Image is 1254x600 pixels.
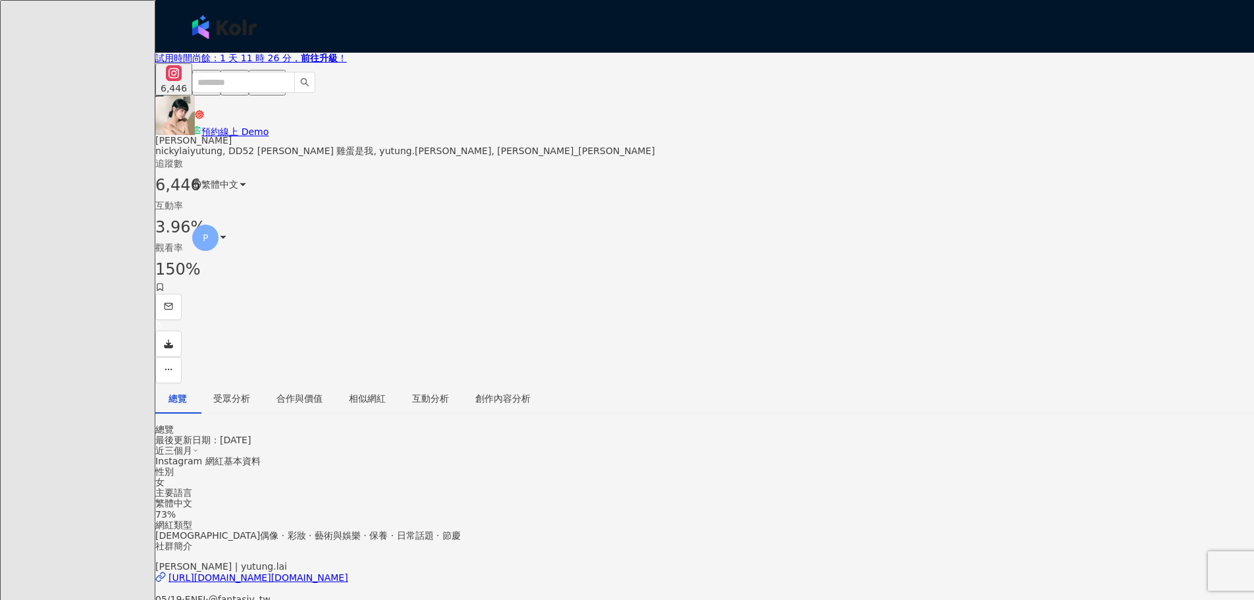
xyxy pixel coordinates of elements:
a: [URL][DOMAIN_NAME][DOMAIN_NAME] [155,572,1254,584]
div: 網紅類型 [155,520,1254,530]
div: 主要語言 [155,487,1254,498]
span: 6,446 [155,176,201,194]
span: search [300,78,309,87]
button: 798 [192,70,221,95]
img: logo [192,15,257,39]
img: KOL Avatar [155,95,195,135]
button: 1,661 [249,70,286,95]
div: 近三個月 [155,445,1254,456]
div: 觀看率 [155,240,1254,255]
div: 互動率 [155,198,1254,213]
div: 創作內容分析 [475,391,531,406]
span: 73% [155,509,176,520]
span: 150% [155,258,201,283]
div: 合作與價值 [276,391,323,406]
span: [PERSON_NAME] | yutung.lai [155,561,287,572]
strong: 前往升級 [301,53,338,63]
div: 6,446 [161,83,187,94]
button: 6,446 [155,63,192,95]
div: 繁體中文 [155,498,1254,508]
div: 受眾分析 [213,391,250,406]
div: 互動分析 [412,391,449,406]
span: [DEMOGRAPHIC_DATA]偶像 · 彩妝 · 藝術與娛樂 · 保養 · 日常話題 · 節慶 [155,530,461,541]
div: Instagram 網紅基本資料 [155,456,1254,466]
div: 女 [155,477,1254,487]
div: 性別 [155,466,1254,477]
div: 總覽 [155,424,1254,435]
div: 追蹤數 [155,156,1254,171]
button: 788 [221,70,249,95]
div: 相似網紅 [349,391,386,406]
div: 社群簡介 [155,541,1254,551]
div: [PERSON_NAME] [155,135,1254,146]
span: P [203,231,208,245]
div: 最後更新日期：[DATE] [155,435,1254,445]
div: [URL][DOMAIN_NAME][DOMAIN_NAME] [169,572,348,583]
span: 3.96% [155,215,205,240]
span: nickylaiyutung, DD52 [PERSON_NAME] 雞蛋是我, yutung.[PERSON_NAME], [PERSON_NAME]_[PERSON_NAME] [155,146,655,156]
a: 試用時間尚餘：1 天 11 時 26 分，前往升級！ [155,53,347,63]
div: 總覽 [169,391,187,406]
